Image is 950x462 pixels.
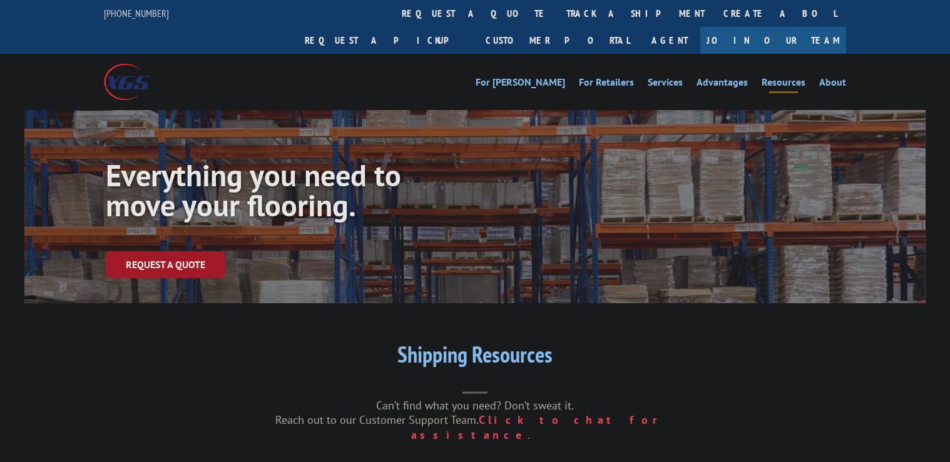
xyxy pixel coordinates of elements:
a: For Retailers [579,78,634,91]
h1: Shipping Resources [225,343,725,372]
a: [PHONE_NUMBER] [104,7,169,19]
a: Agent [639,27,700,54]
a: Click to chat for assistance. [411,413,675,442]
a: Customer Portal [476,27,639,54]
a: About [819,78,846,91]
a: Request a Quote [106,251,225,278]
p: Can’t find what you need? Don’t sweat it. Reach out to our Customer Support Team. [225,398,725,443]
a: For [PERSON_NAME] [476,78,565,91]
a: Request a pickup [295,27,476,54]
a: Services [648,78,683,91]
h1: Everything you need to move your flooring. [106,160,481,226]
a: Join Our Team [700,27,846,54]
a: Advantages [697,78,748,91]
a: Resources [762,78,805,91]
